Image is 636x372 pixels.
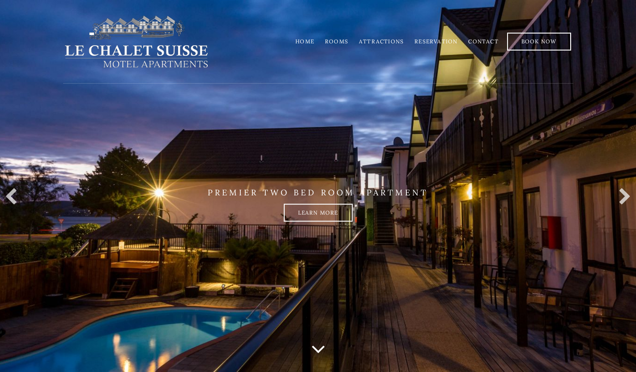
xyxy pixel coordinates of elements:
[359,38,404,45] a: Attractions
[63,187,573,197] p: PREMIER TWO BED ROOM APARTMENT
[325,38,348,45] a: Rooms
[63,15,209,68] img: lechaletsuisse
[284,204,353,222] a: Learn more
[414,38,457,45] a: Reservation
[295,38,314,45] a: Home
[507,33,571,51] a: Book Now
[468,38,498,45] a: Contact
